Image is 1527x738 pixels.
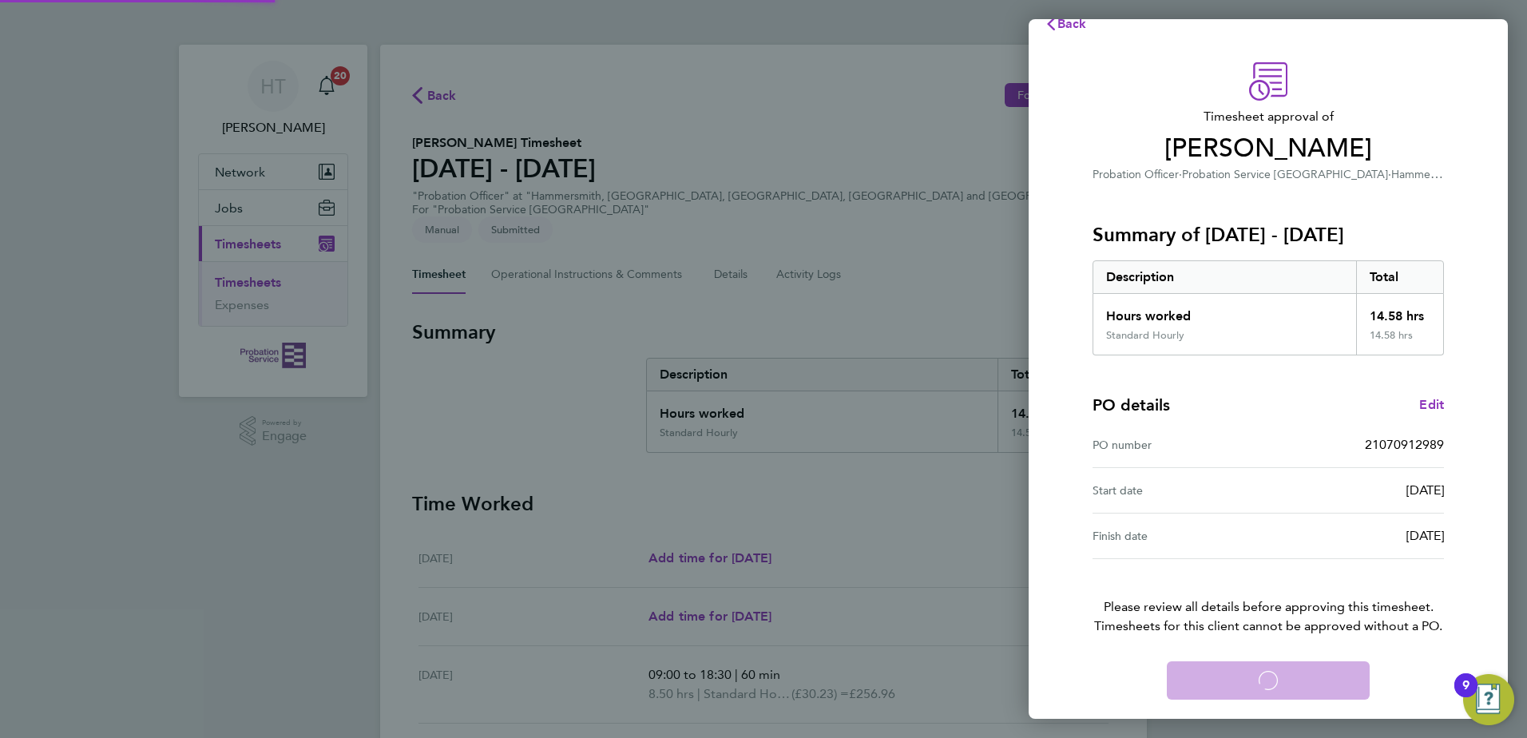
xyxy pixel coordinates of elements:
[1419,397,1444,412] span: Edit
[1093,222,1444,248] h3: Summary of [DATE] - [DATE]
[1093,294,1356,329] div: Hours worked
[1073,559,1463,636] p: Please review all details before approving this timesheet.
[1093,168,1179,181] span: Probation Officer
[1029,8,1103,40] button: Back
[1106,329,1184,342] div: Standard Hourly
[1268,481,1444,500] div: [DATE]
[1356,261,1444,293] div: Total
[1356,294,1444,329] div: 14.58 hrs
[1182,168,1388,181] span: Probation Service [GEOGRAPHIC_DATA]
[1093,481,1268,500] div: Start date
[1356,329,1444,355] div: 14.58 hrs
[1093,133,1444,165] span: [PERSON_NAME]
[1462,685,1469,706] div: 9
[1179,168,1182,181] span: ·
[1073,617,1463,636] span: Timesheets for this client cannot be approved without a PO.
[1093,435,1268,454] div: PO number
[1093,526,1268,546] div: Finish date
[1093,107,1444,126] span: Timesheet approval of
[1093,260,1444,355] div: Summary of 25 - 31 Aug 2025
[1463,674,1514,725] button: Open Resource Center, 9 new notifications
[1093,261,1356,293] div: Description
[1419,395,1444,415] a: Edit
[1268,526,1444,546] div: [DATE]
[1057,16,1087,31] span: Back
[1365,437,1444,452] span: 21070912989
[1093,394,1170,416] h4: PO details
[1388,168,1391,181] span: ·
